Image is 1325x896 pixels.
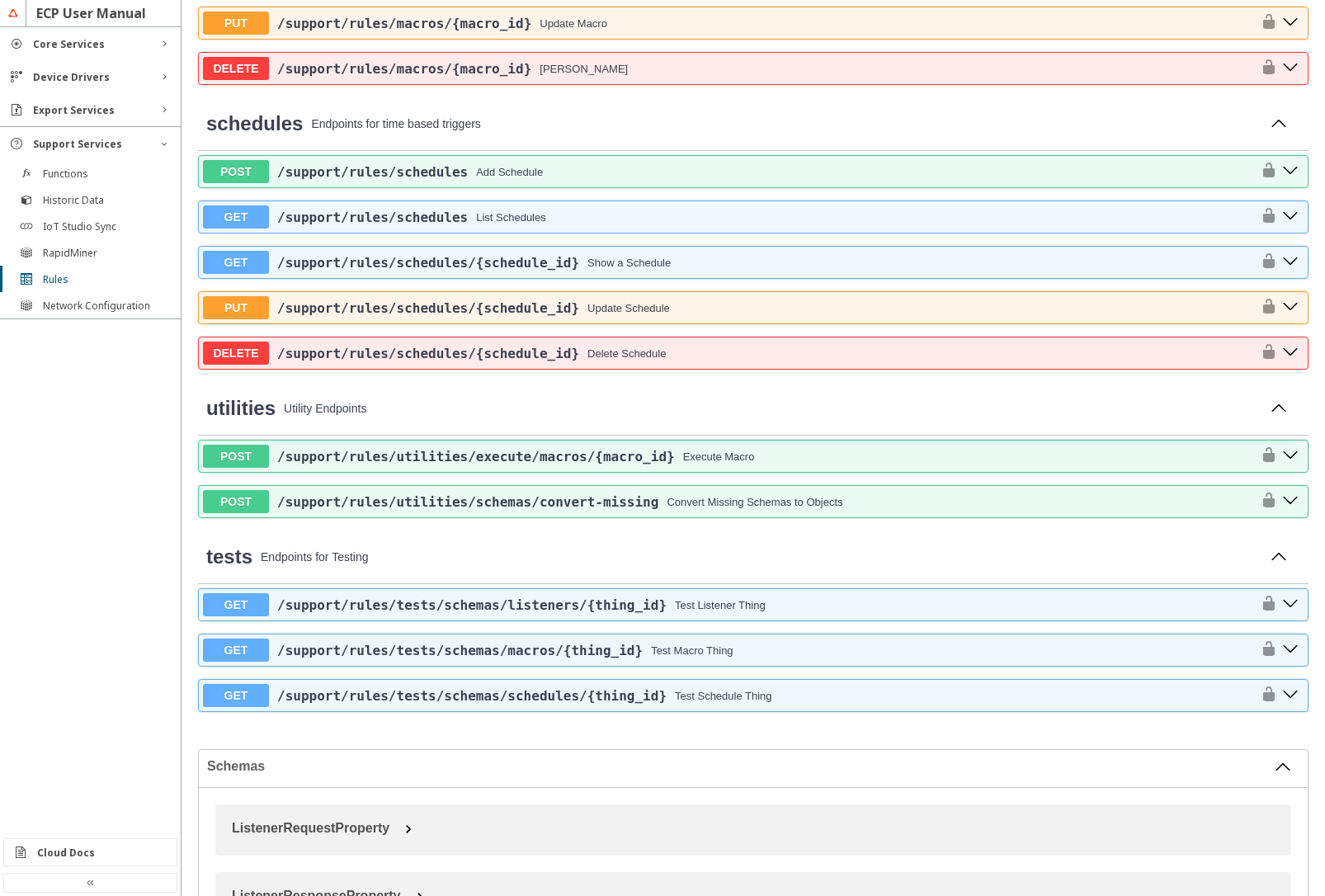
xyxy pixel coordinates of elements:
button: POST/support/rules/utilities/execute/macros/{macro_id}Execute Macro [203,445,1252,468]
button: GET/support/rules/tests/schemas/schedules/{thing_id}Test Schedule Thing [203,684,1252,707]
div: Test Schedule Thing [675,690,772,702]
button: POST/support/rules/schedulesAdd Schedule [203,160,1252,183]
button: authorization button unlocked [1252,13,1277,33]
div: [PERSON_NAME] [540,63,628,75]
button: post ​/support​/rules​/schedules [1277,161,1304,182]
span: /support /rules /schedules /{schedule_id} [277,255,579,271]
a: /support/rules/schedules/{schedule_id} [277,255,579,271]
span: GET [203,639,269,662]
a: /support/rules/tests/schemas/listeners/{thing_id} [277,597,667,613]
span: ListenerRequestProperty [232,821,389,835]
span: /support /rules /tests /schemas /schedules /{thing_id} [277,688,667,704]
span: GET [203,684,269,707]
button: GET/support/rules/tests/schemas/macros/{thing_id}Test Macro Thing [203,639,1252,662]
button: Collapse operation [1266,112,1292,137]
button: get ​/support​/rules​/schedules​/{schedule_id} [1277,252,1304,273]
span: /support /rules /macros /{macro_id} [277,61,531,77]
a: /support/rules/utilities/execute/macros/{macro_id} [277,449,675,465]
button: PUT/support/rules/macros/{macro_id}Update Macro [203,12,1252,35]
a: /support/rules/macros/{macro_id} [277,16,531,31]
a: /support/rules/schedules/{schedule_id} [277,300,579,316]
div: Delete Schedule [587,347,666,360]
div: Execute Macro [683,450,755,463]
button: Collapse operation [1266,397,1292,422]
span: GET [203,593,269,616]
span: Schemas [207,759,1275,774]
button: authorization button unlocked [1252,640,1277,660]
button: get ​/support​/rules​/tests​/schemas​/listeners​/{thing_id} [1277,594,1304,615]
div: Add Schedule [476,166,543,178]
button: GET/support/rules/tests/schemas/listeners/{thing_id}Test Listener Thing [203,593,1252,616]
span: GET [203,251,269,274]
a: utilities [206,397,276,420]
div: Update Macro [540,17,607,30]
span: schedules [206,112,303,134]
div: Test Macro Thing [651,644,733,657]
div: Convert Missing Schemas to Objects [667,496,842,508]
span: POST [203,490,269,513]
button: GET/support/rules/schedulesList Schedules [203,205,1252,229]
button: get ​/support​/rules​/schedules [1277,206,1304,228]
span: PUT [203,296,269,319]
span: tests [206,545,252,568]
a: /support/rules/tests/schemas/schedules/{thing_id} [277,688,667,704]
button: authorization button unlocked [1252,162,1277,182]
button: DELETE/support/rules/macros/{macro_id}[PERSON_NAME] [203,57,1252,80]
button: authorization button unlocked [1252,492,1277,512]
span: utilities [206,397,276,419]
span: /support /rules /schedules /{schedule_id} [277,346,579,361]
button: authorization button unlocked [1252,446,1277,466]
a: /support/rules/tests/schemas/macros/{thing_id} [277,643,643,658]
span: DELETE [203,342,269,365]
a: /support/rules/schedules [277,210,468,225]
button: authorization button unlocked [1252,343,1277,363]
button: put ​/support​/rules​/schedules​/{schedule_id} [1277,297,1304,318]
a: /support/rules/schedules [277,164,468,180]
span: GET [203,205,269,229]
button: Schemas [207,758,1291,775]
button: authorization button unlocked [1252,686,1277,705]
button: delete ​/support​/rules​/schedules​/{schedule_id} [1277,342,1304,364]
button: PUT/support/rules/schedules/{schedule_id}Update Schedule [203,296,1252,319]
span: /support /rules /utilities /execute /macros /{macro_id} [277,449,675,465]
button: POST/support/rules/utilities/schemas/convert-missingConvert Missing Schemas to Objects [203,490,1252,513]
span: DELETE [203,57,269,80]
button: post ​/support​/rules​/utilities​/schemas​/convert-missing [1277,491,1304,512]
span: PUT [203,12,269,35]
button: authorization button unlocked [1252,59,1277,78]
button: get ​/support​/rules​/tests​/schemas​/macros​/{thing_id} [1277,639,1304,661]
p: Endpoints for Testing [261,550,1257,564]
button: authorization button unlocked [1252,207,1277,227]
button: post ​/support​/rules​/utilities​/execute​/macros​/{macro_id} [1277,446,1304,467]
span: /support /rules /schedules /{schedule_id} [277,300,579,316]
span: /support /rules /schedules [277,210,468,225]
span: /support /rules /utilities /schemas /convert-missing [277,494,658,510]
button: authorization button unlocked [1252,252,1277,272]
div: List Schedules [476,211,546,224]
button: DELETE/support/rules/schedules/{schedule_id}Delete Schedule [203,342,1252,365]
a: tests [206,545,252,568]
button: get ​/support​/rules​/tests​/schemas​/schedules​/{thing_id} [1277,685,1304,706]
button: ListenerRequestProperty [224,813,1299,844]
div: Show a Schedule [587,257,671,269]
span: POST [203,160,269,183]
span: POST [203,445,269,468]
p: Utility Endpoints [284,402,1257,415]
button: authorization button unlocked [1252,298,1277,318]
button: Collapse operation [1266,545,1292,570]
button: delete ​/support​/rules​/macros​/{macro_id} [1277,58,1304,79]
span: /support /rules /schedules [277,164,468,180]
button: put ​/support​/rules​/macros​/{macro_id} [1277,12,1304,34]
span: /support /rules /macros /{macro_id} [277,16,531,31]
a: /support/rules/utilities/schemas/convert-missing [277,494,658,510]
p: Endpoints for time based triggers [311,117,1257,130]
a: schedules [206,112,303,135]
div: Update Schedule [587,302,670,314]
button: authorization button unlocked [1252,595,1277,615]
a: /support/rules/macros/{macro_id} [277,61,531,77]
span: /support /rules /tests /schemas /macros /{thing_id} [277,643,643,658]
button: GET/support/rules/schedules/{schedule_id}Show a Schedule [203,251,1252,274]
div: Test Listener Thing [675,599,766,611]
span: /support /rules /tests /schemas /listeners /{thing_id} [277,597,667,613]
a: /support/rules/schedules/{schedule_id} [277,346,579,361]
